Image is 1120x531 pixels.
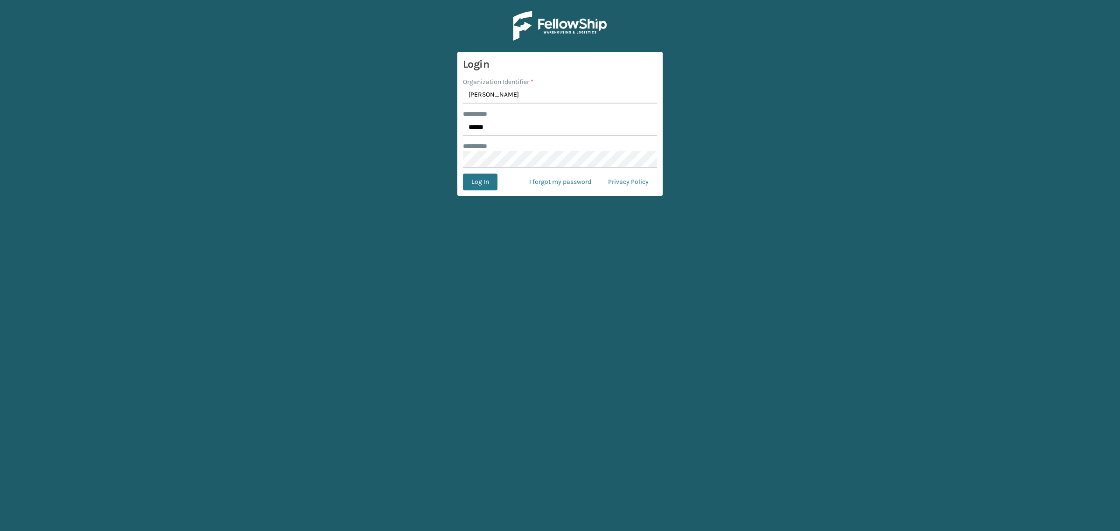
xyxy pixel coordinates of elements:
[463,174,497,190] button: Log In
[513,11,607,41] img: Logo
[463,77,533,87] label: Organization Identifier
[521,174,600,190] a: I forgot my password
[600,174,657,190] a: Privacy Policy
[463,57,657,71] h3: Login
